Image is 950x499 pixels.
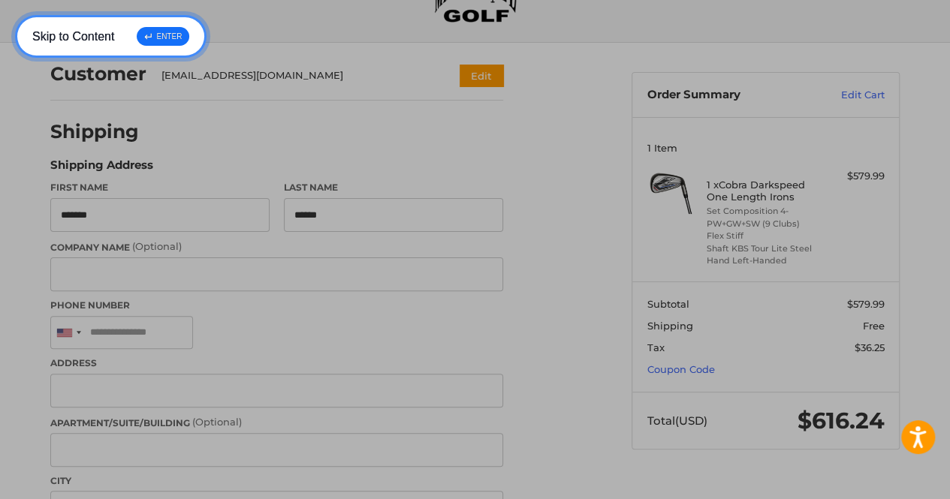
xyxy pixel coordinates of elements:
span: Tax [647,341,665,353]
label: First Name [50,181,270,194]
div: [EMAIL_ADDRESS][DOMAIN_NAME] [161,68,431,83]
a: Edit Cart [809,88,885,103]
h3: Order Summary [647,88,809,103]
label: City [50,474,503,488]
span: Total (USD) [647,413,707,428]
iframe: Google Customer Reviews [826,458,950,499]
div: United States: +1 [51,317,86,349]
span: Free [863,320,885,332]
h2: Shipping [50,120,139,143]
span: $579.99 [847,298,885,310]
small: (Optional) [192,416,242,428]
li: Shaft KBS Tour Lite Steel [707,242,822,255]
span: $36.25 [855,341,885,353]
small: (Optional) [132,240,182,252]
label: Last Name [284,181,503,194]
h2: Customer [50,62,146,86]
label: Company Name [50,239,503,254]
legend: Shipping Address [50,157,153,181]
li: Flex Stiff [707,230,822,242]
label: Apartment/Suite/Building [50,415,503,430]
li: Set Composition 4-PW+GW+SW (9 Clubs) [707,205,822,230]
span: $616.24 [798,407,885,434]
h4: 1 x Cobra Darkspeed One Length Irons [707,179,822,203]
h3: 1 Item [647,142,885,154]
label: Phone Number [50,299,503,312]
span: Subtotal [647,298,689,310]
span: Shipping [647,320,693,332]
label: Address [50,356,503,370]
button: Edit [460,65,503,86]
li: Hand Left-Handed [707,254,822,267]
div: $579.99 [825,169,885,184]
a: Coupon Code [647,363,715,375]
